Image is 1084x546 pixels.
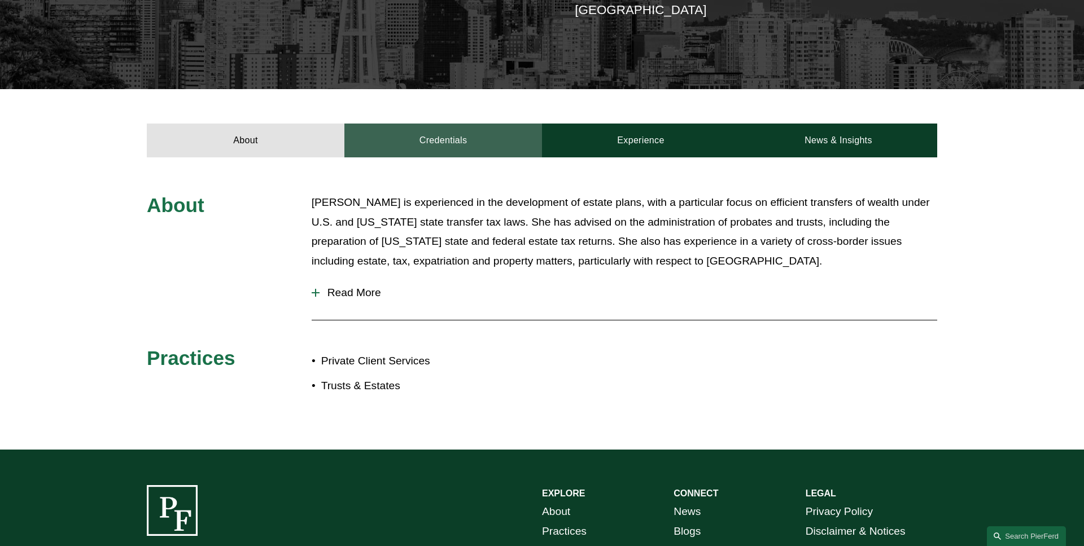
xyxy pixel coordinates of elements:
[312,278,937,307] button: Read More
[312,193,937,271] p: [PERSON_NAME] is experienced in the development of estate plans, with a particular focus on effic...
[806,488,836,498] strong: LEGAL
[344,124,542,157] a: Credentials
[674,488,718,498] strong: CONNECT
[321,376,542,396] p: Trusts & Estates
[147,124,344,157] a: About
[806,502,873,522] a: Privacy Policy
[542,488,585,498] strong: EXPLORE
[320,287,937,299] span: Read More
[542,522,587,541] a: Practices
[147,347,235,369] span: Practices
[321,351,542,371] p: Private Client Services
[674,502,701,522] a: News
[806,522,906,541] a: Disclaimer & Notices
[147,194,204,216] span: About
[740,124,937,157] a: News & Insights
[542,124,740,157] a: Experience
[674,522,701,541] a: Blogs
[542,502,570,522] a: About
[987,526,1066,546] a: Search this site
